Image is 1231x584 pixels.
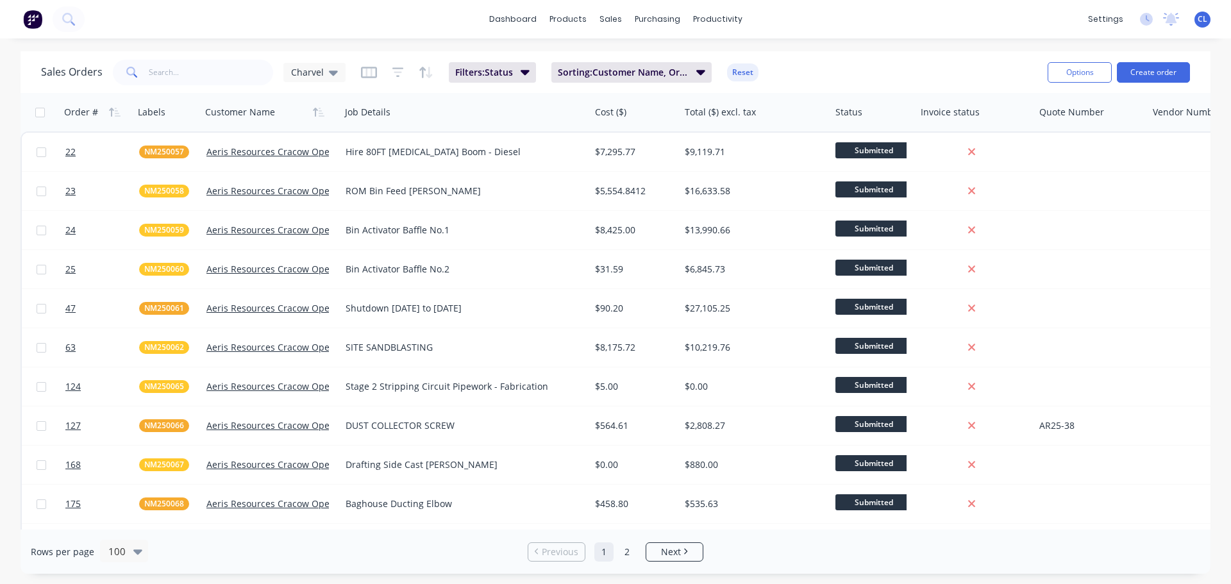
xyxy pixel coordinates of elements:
[65,419,81,432] span: 127
[528,546,585,558] a: Previous page
[685,302,818,315] div: $27,105.25
[144,341,184,354] span: NM250062
[139,302,189,315] button: NM250061
[685,419,818,432] div: $2,808.27
[149,60,274,85] input: Search...
[65,172,139,210] a: 23
[139,497,189,510] button: NM250068
[1153,106,1222,119] div: Vendor Number
[139,224,189,237] button: NM250059
[65,302,76,315] span: 47
[65,211,139,249] a: 24
[65,485,139,523] a: 175
[144,263,184,276] span: NM250060
[206,497,360,510] a: Aeris Resources Cracow Operations
[835,260,912,276] span: Submitted
[685,458,818,471] div: $880.00
[1039,106,1104,119] div: Quote Number
[65,446,139,484] a: 168
[346,224,573,237] div: Bin Activator Baffle No.1
[727,63,758,81] button: Reset
[139,419,189,432] button: NM250066
[138,106,165,119] div: Labels
[205,106,275,119] div: Customer Name
[65,497,81,510] span: 175
[346,380,573,393] div: Stage 2 Stripping Circuit Pipework - Fabrication
[65,224,76,237] span: 24
[291,65,324,79] span: Charvel
[65,406,139,445] a: 127
[1082,10,1130,29] div: settings
[628,10,687,29] div: purchasing
[346,185,573,197] div: ROM Bin Feed [PERSON_NAME]
[595,380,670,393] div: $5.00
[685,146,818,158] div: $9,119.71
[144,458,184,471] span: NM250067
[65,250,139,288] a: 25
[687,10,749,29] div: productivity
[646,546,703,558] a: Next page
[139,380,189,393] button: NM250065
[685,185,818,197] div: $16,633.58
[139,458,189,471] button: NM250067
[65,524,139,562] a: 181
[595,497,670,510] div: $458.80
[65,367,139,406] a: 124
[542,546,578,558] span: Previous
[346,419,573,432] div: DUST COLLECTOR SCREW
[206,224,360,236] a: Aeris Resources Cracow Operations
[206,341,360,353] a: Aeris Resources Cracow Operations
[346,341,573,354] div: SITE SANDBLASTING
[64,106,98,119] div: Order #
[206,458,360,471] a: Aeris Resources Cracow Operations
[685,263,818,276] div: $6,845.73
[31,546,94,558] span: Rows per page
[595,302,670,315] div: $90.20
[594,542,614,562] a: Page 1 is your current page
[835,455,912,471] span: Submitted
[139,185,189,197] button: NM250058
[685,224,818,237] div: $13,990.66
[144,185,184,197] span: NM250058
[206,419,360,431] a: Aeris Resources Cracow Operations
[65,341,76,354] span: 63
[543,10,593,29] div: products
[921,106,980,119] div: Invoice status
[523,542,708,562] ul: Pagination
[206,185,360,197] a: Aeris Resources Cracow Operations
[617,542,637,562] a: Page 2
[65,185,76,197] span: 23
[144,224,184,237] span: NM250059
[65,380,81,393] span: 124
[595,224,670,237] div: $8,425.00
[595,341,670,354] div: $8,175.72
[144,419,184,432] span: NM250066
[595,458,670,471] div: $0.00
[144,497,184,510] span: NM250068
[685,497,818,510] div: $535.63
[41,66,103,78] h1: Sales Orders
[144,146,184,158] span: NM250057
[139,263,189,276] button: NM250060
[206,302,360,314] a: Aeris Resources Cracow Operations
[346,302,573,315] div: Shutdown [DATE] to [DATE]
[558,66,689,79] span: Sorting: Customer Name, Order #
[835,338,912,354] span: Submitted
[346,146,573,158] div: Hire 80FT [MEDICAL_DATA] Boom - Diesel
[1039,419,1137,432] div: AR25-38
[595,185,670,197] div: $5,554.8412
[139,146,189,158] button: NM250057
[835,416,912,432] span: Submitted
[206,263,360,275] a: Aeris Resources Cracow Operations
[835,299,912,315] span: Submitted
[65,133,139,171] a: 22
[483,10,543,29] a: dashboard
[206,380,360,392] a: Aeris Resources Cracow Operations
[65,263,76,276] span: 25
[23,10,42,29] img: Factory
[685,341,818,354] div: $10,219.76
[835,494,912,510] span: Submitted
[835,142,912,158] span: Submitted
[685,106,756,119] div: Total ($) excl. tax
[65,289,139,328] a: 47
